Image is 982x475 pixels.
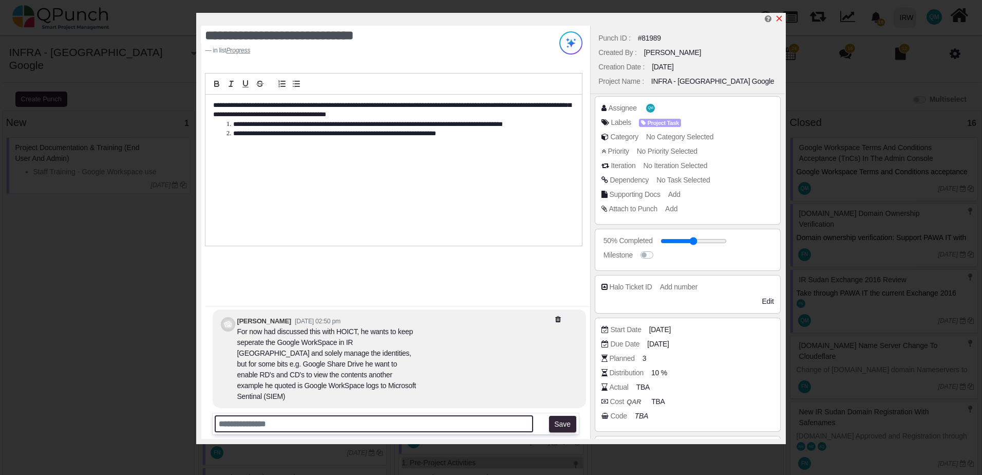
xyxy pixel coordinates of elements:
span: Qasim Munir [646,104,655,113]
div: Code [610,411,627,422]
span: <div><span class="badge badge-secondary" style="background-color: #AEA1FF"> <i class="fa fa-tag p... [639,117,681,128]
span: No Category Selected [646,133,713,141]
div: Distribution [609,368,644,378]
div: Priority [608,146,629,157]
div: #81989 [638,33,661,44]
span: Edit [762,297,774,305]
div: Assignee [608,103,636,114]
div: Cost [610,396,644,407]
span: QM [648,106,653,110]
span: No Priority Selected [637,147,697,155]
footer: in list [205,46,517,55]
span: No Task Selected [656,176,710,184]
div: INFRA - [GEOGRAPHIC_DATA] Google [651,76,774,87]
div: Supporting Docs [609,189,660,200]
span: [DATE] [649,324,671,335]
img: Try writing with AI [559,31,582,54]
div: Actual [609,382,628,393]
span: TBA [651,396,665,407]
i: TBA [635,412,648,420]
span: 3 [643,353,647,364]
span: Add number [660,283,697,291]
div: Attach to Punch [609,204,657,214]
span: TBA [636,382,650,393]
div: Start Date [610,324,641,335]
button: Save [549,416,576,432]
span: Project Task [639,119,681,127]
div: [DATE] [652,62,673,72]
div: Category [610,132,638,142]
div: Milestone [603,250,633,261]
div: Labels [611,117,631,128]
svg: x [775,14,783,23]
div: Halo Ticket ID [609,282,652,293]
div: Created By : [598,47,636,58]
div: Punch ID : [598,33,631,44]
span: No Iteration Selected [644,161,708,170]
small: [DATE] 02:50 pm [295,318,341,325]
i: Edit Punch [765,15,771,23]
div: Dependency [610,175,649,186]
div: 50% Completed [603,235,653,246]
u: Progress [226,47,250,54]
div: Creation Date : [598,62,645,72]
div: [PERSON_NAME] [644,47,702,58]
div: Due Date [610,339,639,350]
cite: Source Title [226,47,250,54]
div: Project Name : [598,76,644,87]
b: [PERSON_NAME] [237,317,291,325]
span: [DATE] [647,339,669,350]
b: QAR [627,398,641,406]
div: For now had discussed this with HOICT, he wants to keep seperate the Google WorkSpace in IR [GEOG... [237,326,417,402]
span: Add [668,190,681,198]
div: Planned [609,353,634,364]
div: Iteration [611,160,635,171]
span: 10 % [651,368,667,378]
span: Add [665,205,677,213]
